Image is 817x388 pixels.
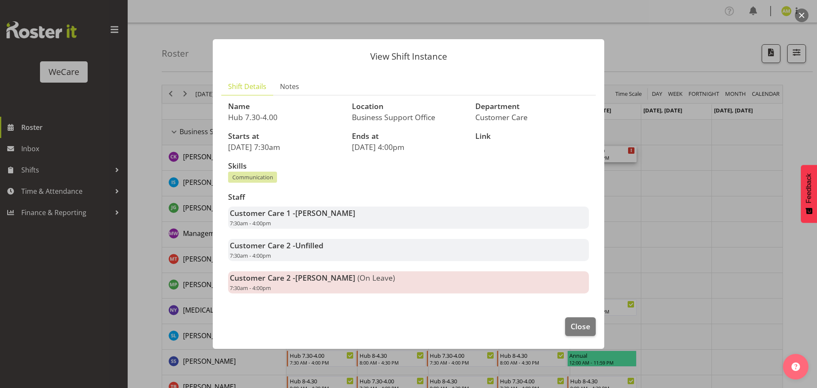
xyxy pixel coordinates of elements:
strong: Customer Care 2 - [230,240,323,250]
h3: Ends at [352,132,466,141]
p: View Shift Instance [221,52,596,61]
p: [DATE] 7:30am [228,142,342,152]
span: Unfilled [295,240,323,250]
strong: Customer Care 2 - [230,273,355,283]
p: [DATE] 4:00pm [352,142,466,152]
button: Close [565,317,596,336]
span: 7:30am - 4:00pm [230,252,271,259]
h3: Department [475,102,589,111]
strong: Customer Care 1 - [230,208,355,218]
h3: Starts at [228,132,342,141]
span: 7:30am - 4:00pm [230,219,271,227]
span: [PERSON_NAME] [295,273,355,283]
span: Communication [232,173,273,181]
span: Notes [280,81,299,92]
h3: Name [228,102,342,111]
span: Shift Details [228,81,266,92]
p: Business Support Office [352,112,466,122]
h3: Staff [228,193,589,201]
h3: Location [352,102,466,111]
button: Feedback - Show survey [801,165,817,223]
h3: Link [475,132,589,141]
span: Feedback [805,173,813,203]
p: Customer Care [475,112,589,122]
span: [PERSON_NAME] [295,208,355,218]
h3: Skills [228,162,589,170]
span: Close [571,321,590,332]
img: help-xxl-2.png [791,362,800,371]
p: Hub 7.30-4.00 [228,112,342,122]
span: (On Leave) [357,273,395,283]
span: 7:30am - 4:00pm [230,284,271,292]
